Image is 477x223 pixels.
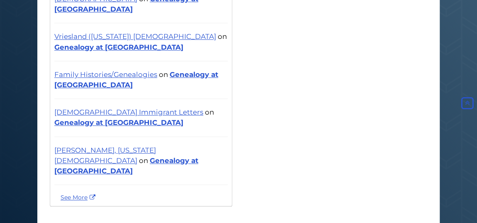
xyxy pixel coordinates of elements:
[159,70,168,79] span: on
[54,108,203,116] a: [DEMOGRAPHIC_DATA] Immigrant Letters
[139,156,148,165] span: on
[54,118,183,127] a: Genealogy at [GEOGRAPHIC_DATA]
[205,108,214,116] span: on
[54,70,157,79] a: Family Histories/Genealogies
[460,100,475,107] a: Back to Top
[218,32,227,41] span: on
[54,146,156,165] a: [PERSON_NAME], [US_STATE] [DEMOGRAPHIC_DATA]
[54,70,218,89] a: Genealogy at [GEOGRAPHIC_DATA]
[54,156,198,175] a: Genealogy at [GEOGRAPHIC_DATA]
[61,194,97,201] a: See more Hendrik Bakker results
[54,32,216,41] a: Vriesland ([US_STATE]) [DEMOGRAPHIC_DATA]
[54,43,183,51] a: Genealogy at [GEOGRAPHIC_DATA]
